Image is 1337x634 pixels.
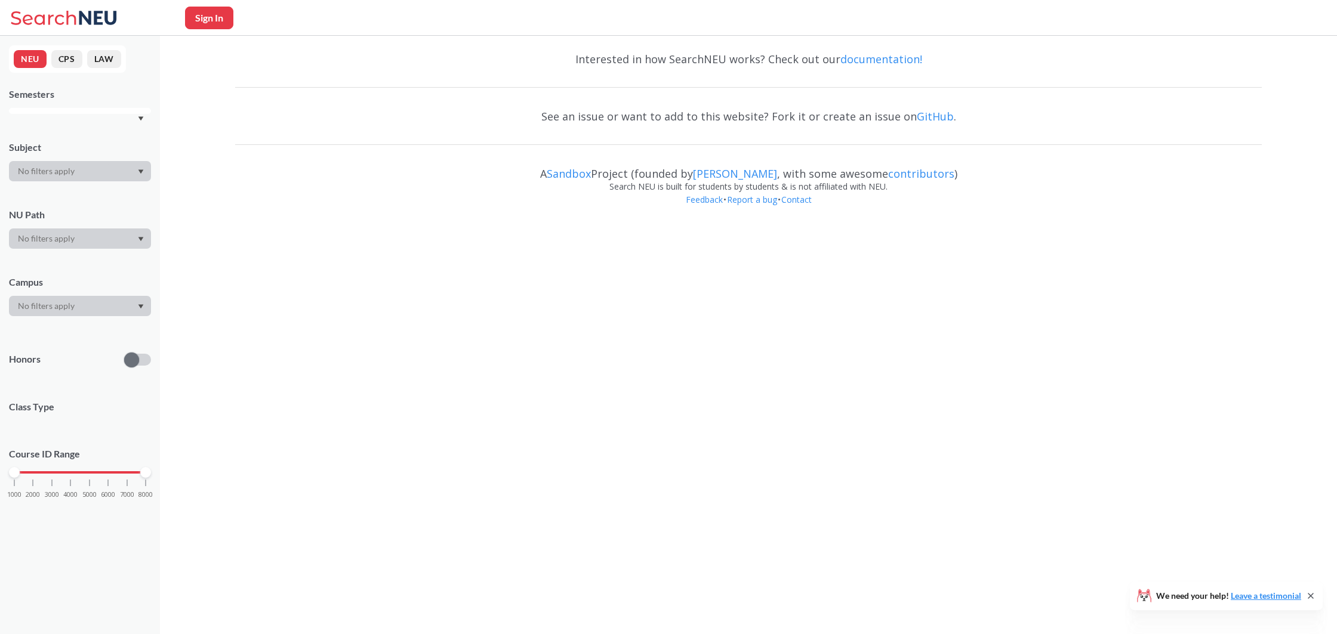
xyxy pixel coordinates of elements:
[1156,592,1301,600] span: We need your help!
[235,156,1262,180] div: A Project (founded by , with some awesome )
[45,491,59,498] span: 3000
[26,491,40,498] span: 2000
[185,7,233,29] button: Sign In
[9,161,151,181] div: Dropdown arrow
[138,304,144,309] svg: Dropdown arrow
[917,109,954,123] a: GitHub
[138,116,144,121] svg: Dropdown arrow
[82,491,97,498] span: 5000
[693,166,777,181] a: [PERSON_NAME]
[51,50,82,68] button: CPS
[547,166,591,181] a: Sandbox
[9,276,151,289] div: Campus
[888,166,954,181] a: contributors
[781,194,812,205] a: Contact
[7,491,21,498] span: 1000
[63,491,78,498] span: 4000
[87,50,121,68] button: LAW
[9,228,151,249] div: Dropdown arrow
[120,491,134,498] span: 7000
[1231,590,1301,601] a: Leave a testimonial
[726,194,778,205] a: Report a bug
[101,491,115,498] span: 6000
[138,237,144,242] svg: Dropdown arrow
[235,99,1262,134] div: See an issue or want to add to this website? Fork it or create an issue on .
[9,141,151,154] div: Subject
[9,352,41,366] p: Honors
[235,42,1262,76] div: Interested in how SearchNEU works? Check out our
[9,88,151,101] div: Semesters
[14,50,47,68] button: NEU
[138,169,144,174] svg: Dropdown arrow
[9,208,151,221] div: NU Path
[9,400,151,413] span: Class Type
[685,194,723,205] a: Feedback
[235,193,1262,224] div: • •
[840,52,922,66] a: documentation!
[9,296,151,316] div: Dropdown arrow
[138,491,153,498] span: 8000
[235,180,1262,193] div: Search NEU is built for students by students & is not affiliated with NEU.
[9,447,151,461] p: Course ID Range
